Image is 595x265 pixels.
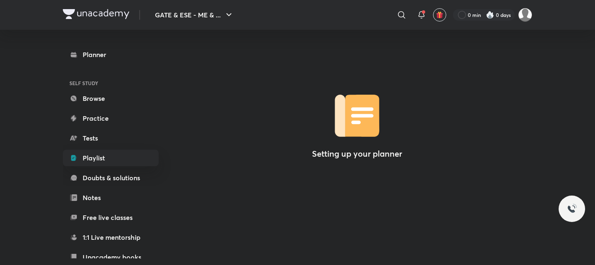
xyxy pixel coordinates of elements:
[433,8,446,21] button: avatar
[312,149,402,159] h4: Setting up your planner
[63,209,159,226] a: Free live classes
[63,130,159,146] a: Tests
[486,11,494,19] img: streak
[63,229,159,246] a: 1:1 Live mentorship
[63,46,159,63] a: Planner
[63,9,129,21] a: Company Logo
[63,76,159,90] h6: SELF STUDY
[567,204,577,214] img: ttu
[63,90,159,107] a: Browse
[436,11,443,19] img: avatar
[63,150,159,166] a: Playlist
[63,189,159,206] a: Notes
[150,7,239,23] button: GATE & ESE - ME & ...
[63,110,159,127] a: Practice
[63,170,159,186] a: Doubts & solutions
[63,9,129,19] img: Company Logo
[518,8,532,22] img: Manasi Raut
